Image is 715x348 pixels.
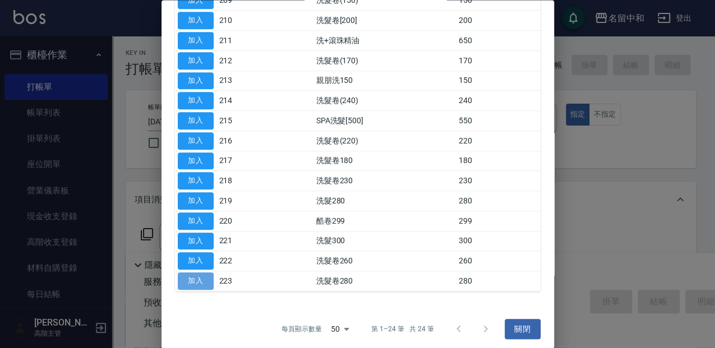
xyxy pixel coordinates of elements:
[216,111,265,131] td: 215
[178,212,214,230] button: 加入
[178,12,214,30] button: 加入
[313,11,456,31] td: 洗髮卷[200]
[456,271,540,291] td: 280
[282,324,322,334] p: 每頁顯示數量
[456,111,540,131] td: 550
[326,314,353,344] div: 50
[178,132,214,150] button: 加入
[178,33,214,50] button: 加入
[216,191,265,211] td: 219
[313,171,456,191] td: 洗髮卷230
[456,231,540,252] td: 300
[178,253,214,270] button: 加入
[371,324,433,334] p: 第 1–24 筆 共 24 筆
[456,131,540,151] td: 220
[313,31,456,51] td: 洗+滾珠精油
[456,31,540,51] td: 650
[505,319,541,340] button: 關閉
[216,91,265,111] td: 214
[216,31,265,51] td: 211
[178,113,214,130] button: 加入
[216,271,265,291] td: 223
[216,51,265,71] td: 212
[178,193,214,210] button: 加入
[313,191,456,211] td: 洗髮280
[313,231,456,252] td: 洗髮300
[456,51,540,71] td: 170
[216,211,265,231] td: 220
[313,211,456,231] td: 酷卷299
[216,11,265,31] td: 210
[216,131,265,151] td: 216
[178,152,214,170] button: 加入
[216,151,265,171] td: 217
[178,273,214,290] button: 加入
[216,231,265,252] td: 221
[313,71,456,91] td: 親朋洗150
[456,211,540,231] td: 299
[313,131,456,151] td: 洗髮卷(220)
[313,51,456,71] td: 洗髮卷(170)
[456,171,540,191] td: 230
[456,71,540,91] td: 150
[456,151,540,171] td: 180
[313,111,456,131] td: SPA洗髮[500]
[313,271,456,291] td: 洗髮卷280
[216,251,265,271] td: 222
[178,52,214,69] button: 加入
[178,173,214,190] button: 加入
[178,233,214,250] button: 加入
[178,72,214,90] button: 加入
[313,151,456,171] td: 洗髮卷180
[313,251,456,271] td: 洗髮卷260
[456,191,540,211] td: 280
[456,91,540,111] td: 240
[456,251,540,271] td: 260
[313,91,456,111] td: 洗髮卷(240)
[456,11,540,31] td: 200
[178,92,214,110] button: 加入
[216,171,265,191] td: 218
[216,71,265,91] td: 213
